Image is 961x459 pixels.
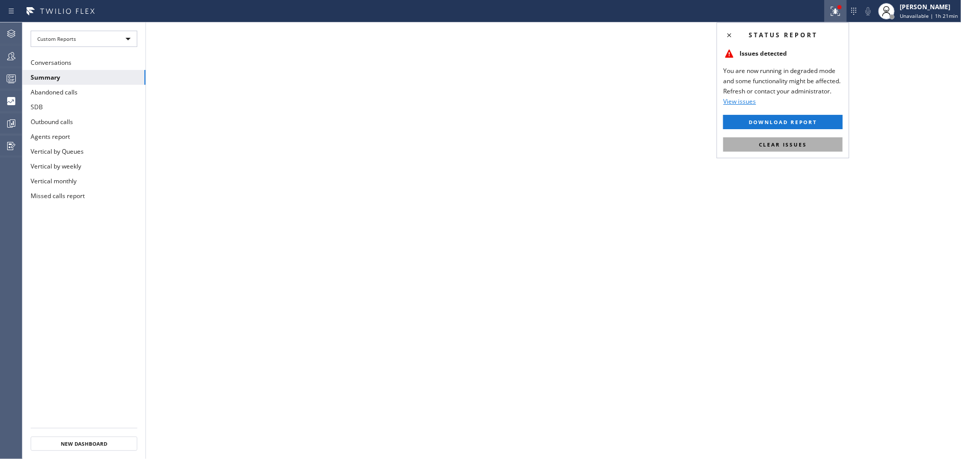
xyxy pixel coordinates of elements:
[22,188,145,203] button: Missed calls report
[22,129,145,144] button: Agents report
[22,100,145,114] button: SDB
[31,31,137,47] div: Custom Reports
[31,437,137,451] button: New Dashboard
[900,12,958,19] span: Unavailable | 1h 21min
[22,159,145,174] button: Vertical by weekly
[22,144,145,159] button: Vertical by Queues
[22,174,145,188] button: Vertical monthly
[861,4,875,18] button: Mute
[22,70,145,85] button: Summary
[22,85,145,100] button: Abandoned calls
[22,55,145,70] button: Conversations
[22,114,145,129] button: Outbound calls
[146,22,961,459] iframe: dashboard_b794bedd1109
[900,3,958,11] div: [PERSON_NAME]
